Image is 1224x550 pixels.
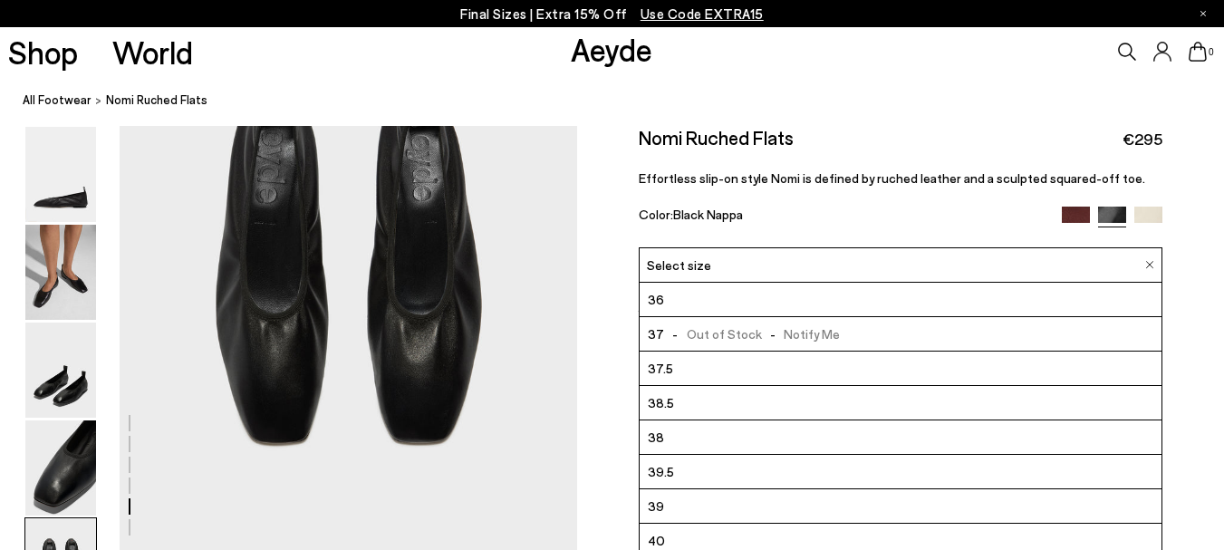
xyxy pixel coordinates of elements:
[648,426,664,449] span: 38
[664,323,840,345] span: Out of Stock Notify Me
[664,326,687,342] span: -
[112,36,193,68] a: World
[23,76,1224,126] nav: breadcrumb
[639,126,794,149] h2: Nomi Ruched Flats
[25,420,96,516] img: Nomi Ruched Flats - Image 4
[641,5,764,22] span: Navigate to /collections/ss25-final-sizes
[25,323,96,418] img: Nomi Ruched Flats - Image 3
[106,91,207,110] span: Nomi Ruched Flats
[23,91,92,110] a: All Footwear
[571,30,652,68] a: Aeyde
[673,207,743,222] span: Black Nappa
[25,127,96,222] img: Nomi Ruched Flats - Image 1
[648,460,674,483] span: 39.5
[648,391,674,414] span: 38.5
[25,225,96,320] img: Nomi Ruched Flats - Image 2
[1207,47,1216,57] span: 0
[8,36,78,68] a: Shop
[460,3,764,25] p: Final Sizes | Extra 15% Off
[648,357,673,380] span: 37.5
[648,288,664,311] span: 36
[647,256,711,275] span: Select size
[1189,42,1207,62] a: 0
[639,207,1045,227] div: Color:
[762,326,785,342] span: -
[648,323,664,345] span: 37
[639,170,1163,186] p: Effortless slip-on style Nomi is defined by ruched leather and a sculpted squared-off toe.
[648,495,664,517] span: 39
[1123,128,1162,150] span: €295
